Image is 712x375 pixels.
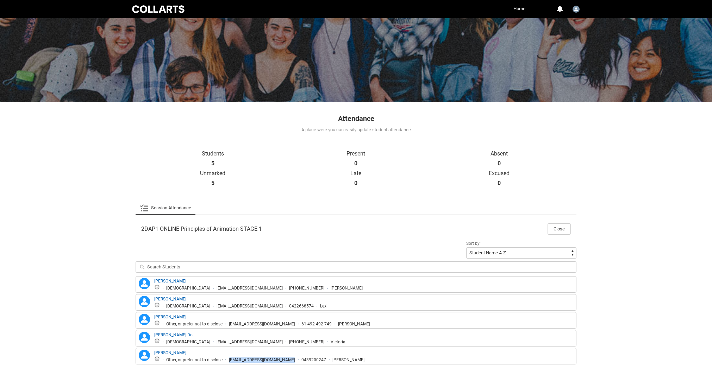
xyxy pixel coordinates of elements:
[289,339,324,345] div: [PHONE_NUMBER]
[289,304,314,309] div: 0422668574
[354,180,357,187] strong: 0
[139,314,150,325] lightning-icon: Dylan Berry
[229,322,295,327] div: [EMAIL_ADDRESS][DOMAIN_NAME]
[331,286,363,291] div: [PERSON_NAME]
[332,357,364,363] div: [PERSON_NAME]
[289,286,324,291] div: [PHONE_NUMBER]
[135,126,577,133] div: A place were you can easily update student attendance
[301,322,332,327] div: 61 492 492 749
[217,339,283,345] div: [EMAIL_ADDRESS][DOMAIN_NAME]
[166,286,210,291] div: [DEMOGRAPHIC_DATA]
[154,350,186,355] a: [PERSON_NAME]
[166,357,223,363] div: Other, or prefer not to disclose
[139,278,150,289] lightning-icon: Alexander Williams
[217,304,283,309] div: [EMAIL_ADDRESS][DOMAIN_NAME]
[154,314,186,319] a: [PERSON_NAME]
[354,160,357,167] strong: 0
[136,261,576,273] input: Search Students
[211,160,214,167] strong: 5
[301,357,326,363] div: 0439200247
[512,4,527,14] a: Home
[285,170,428,177] p: Late
[139,296,150,307] lightning-icon: Alexia Spurr
[154,297,186,301] a: [PERSON_NAME]
[338,322,370,327] div: [PERSON_NAME]
[498,180,501,187] strong: 0
[229,357,295,363] div: [EMAIL_ADDRESS][DOMAIN_NAME]
[320,304,327,309] div: Lexi
[548,223,571,235] button: Close
[141,225,262,233] span: 2DAP1 ONLINE Principles of Animation STAGE 1
[427,170,571,177] p: Excused
[338,114,374,123] span: Attendance
[166,322,223,327] div: Other, or prefer not to disclose
[154,332,193,337] a: [PERSON_NAME] Do
[140,201,191,215] a: Session Attendance
[139,332,150,343] lightning-icon: Hong Diep Do
[166,339,210,345] div: [DEMOGRAPHIC_DATA]
[217,286,283,291] div: [EMAIL_ADDRESS][DOMAIN_NAME]
[498,160,501,167] strong: 0
[211,180,214,187] strong: 5
[141,150,285,157] p: Students
[466,241,481,246] span: Sort by:
[331,339,345,345] div: Victoria
[573,6,580,13] img: User16752042218789240631
[285,150,428,157] p: Present
[141,170,285,177] p: Unmarked
[427,150,571,157] p: Absent
[154,279,186,284] a: [PERSON_NAME]
[571,3,581,14] button: User Profile User16752042218789240631
[136,201,195,215] li: Session Attendance
[166,304,210,309] div: [DEMOGRAPHIC_DATA]
[139,350,150,361] lightning-icon: Tara Santuccio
